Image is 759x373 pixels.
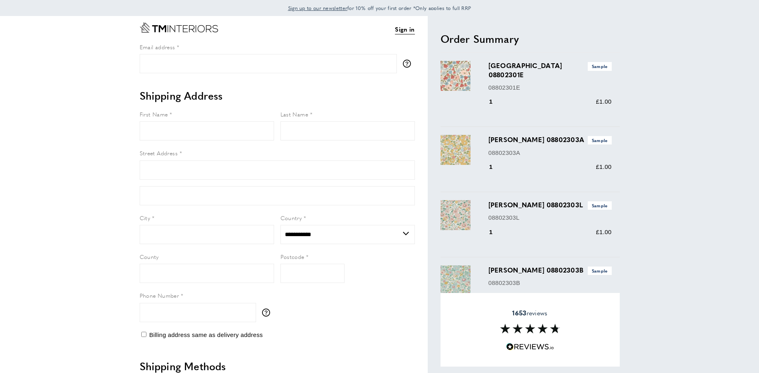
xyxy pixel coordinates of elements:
[140,43,175,51] span: Email address
[489,97,504,106] div: 1
[588,136,612,144] span: Sample
[489,162,504,172] div: 1
[588,62,612,70] span: Sample
[141,332,146,337] input: Billing address same as delivery address
[489,83,612,92] p: 08802301E
[588,201,612,210] span: Sample
[403,60,415,68] button: More information
[489,213,612,223] p: 08802303L
[596,163,611,170] span: £1.00
[140,88,415,103] h2: Shipping Address
[280,110,308,118] span: Last Name
[506,343,554,351] img: Reviews.io 5 stars
[262,309,274,317] button: More information
[140,253,159,261] span: County
[140,291,179,299] span: Phone Number
[441,200,471,230] img: Betsy Flora 08802303L
[500,324,560,333] img: Reviews section
[489,278,612,288] p: 08802303B
[288,4,348,12] a: Sign up to our newsletter
[489,148,612,158] p: 08802303A
[395,24,415,34] a: Sign in
[489,227,504,237] div: 1
[441,61,471,91] img: Poppy Meadowfield 08802301E
[512,308,526,317] strong: 1653
[512,309,547,317] span: reviews
[489,265,612,275] h3: [PERSON_NAME] 08802303B
[441,135,471,165] img: Betsy Flora 08802303A
[140,110,168,118] span: First Name
[489,200,612,210] h3: [PERSON_NAME] 08802303L
[288,4,471,12] span: for 10% off your first order *Only applies to full RRP
[140,22,218,33] a: Go to Home page
[149,331,263,338] span: Billing address same as delivery address
[596,98,611,105] span: £1.00
[489,135,612,144] h3: [PERSON_NAME] 08802303A
[280,253,304,261] span: Postcode
[441,32,620,46] h2: Order Summary
[140,149,178,157] span: Street Address
[280,214,302,222] span: Country
[140,214,150,222] span: City
[441,265,471,295] img: Betsy Flora 08802303B
[588,267,612,275] span: Sample
[489,293,504,302] div: 1
[596,229,611,235] span: £1.00
[489,61,612,79] h3: [GEOGRAPHIC_DATA] 08802301E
